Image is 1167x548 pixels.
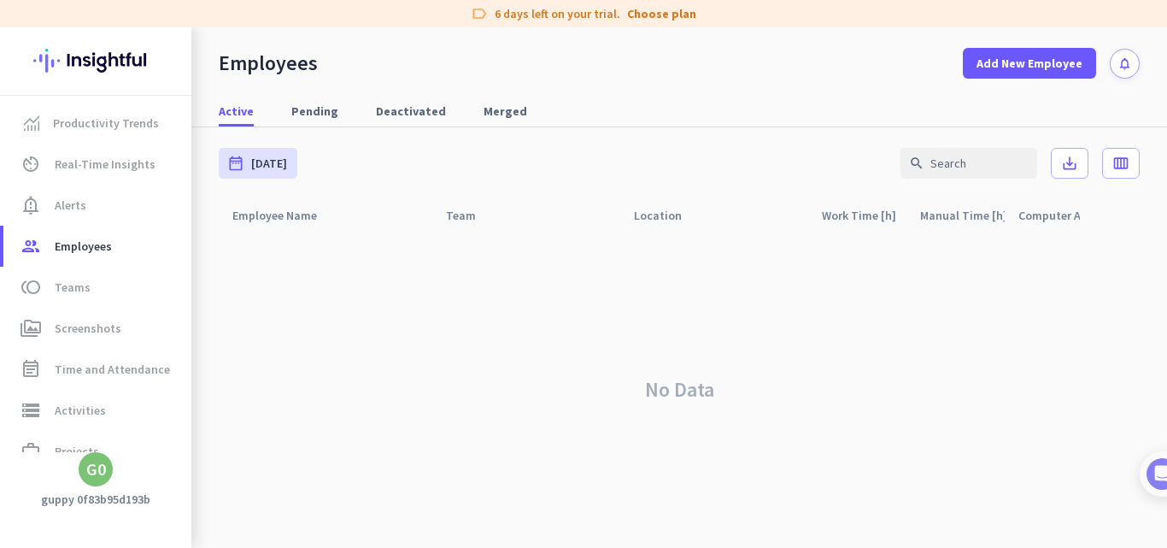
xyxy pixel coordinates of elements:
span: [DATE] [251,155,287,172]
a: work_outlineProjects [3,431,191,472]
i: toll [21,277,41,298]
span: Messages [99,471,158,483]
i: calendar_view_week [1112,155,1129,172]
span: Productivity Trends [53,113,159,133]
a: perm_mediaScreenshots [3,308,191,349]
img: menu-item [24,115,39,131]
a: groupEmployees [3,226,191,267]
span: Deactivated [376,103,446,120]
button: notifications [1110,49,1140,79]
button: Tasks [256,428,342,497]
span: Employees [55,236,112,256]
input: Search [900,148,1037,179]
div: Employee Name [232,203,337,227]
div: 1Add employees [32,292,310,319]
a: event_noteTime and Attendance [3,349,191,390]
i: date_range [227,155,244,172]
a: storageActivities [3,390,191,431]
div: No Data [219,232,1140,548]
button: Messages [85,428,171,497]
div: Work Time [h] [822,203,906,227]
span: Merged [484,103,527,120]
span: Time and Attendance [55,359,170,380]
i: save_alt [1061,155,1078,172]
button: calendar_view_week [1102,148,1140,179]
span: Home [25,471,60,483]
div: Employees [219,50,318,76]
div: 🎊 Welcome to Insightful! 🎊 [24,66,318,127]
i: event_note [21,359,41,380]
span: Active [219,103,254,120]
i: notifications [1117,56,1132,71]
a: menu-itemProductivity Trends [3,103,191,144]
i: arrow_drop_up [476,203,496,224]
a: notification_importantAlerts [3,185,191,226]
i: work_outline [21,441,41,462]
button: Add New Employee [963,48,1096,79]
span: Activities [55,400,106,421]
i: search [909,156,924,171]
i: arrow_drop_up [896,203,917,224]
i: av_timer [21,154,41,174]
span: Help [200,471,227,483]
div: G0 [86,461,106,478]
div: Close [300,7,331,38]
img: Profile image for Tamara [61,179,88,206]
div: Location [634,203,702,227]
i: perm_media [21,318,41,339]
div: Computer Act. [h] [1018,203,1116,227]
span: Tasks [280,471,317,483]
div: Add employees [66,298,290,315]
span: Alerts [55,195,86,215]
span: Pending [291,103,338,120]
a: tollTeams [3,267,191,308]
span: Real-Time Insights [55,154,155,174]
i: label [471,5,488,22]
span: Projects [55,441,99,462]
span: Teams [55,277,91,298]
div: [PERSON_NAME] from Insightful [95,184,281,201]
i: arrow_drop_up [317,203,337,224]
button: Help [171,428,256,497]
img: Insightful logo [33,27,158,94]
img: menu-toggle [202,27,214,548]
span: Screenshots [55,318,121,339]
h1: Tasks [145,8,200,37]
div: You're just a few steps away from completing the essential app setup [24,127,318,168]
a: av_timerReal-Time Insights [3,144,191,185]
i: arrow_drop_up [682,203,702,224]
button: Add your employees [66,411,231,445]
i: group [21,236,41,256]
div: Manual Time [h] [920,203,1005,227]
div: It's time to add your employees! This is crucial since Insightful will start collecting their act... [66,326,297,398]
a: Choose plan [627,5,696,22]
button: save_alt [1051,148,1088,179]
i: notification_important [21,195,41,215]
i: storage [21,400,41,421]
p: About 10 minutes [218,225,325,243]
span: Add New Employee [976,55,1082,72]
div: Team [446,203,496,227]
p: 4 steps [17,225,61,243]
